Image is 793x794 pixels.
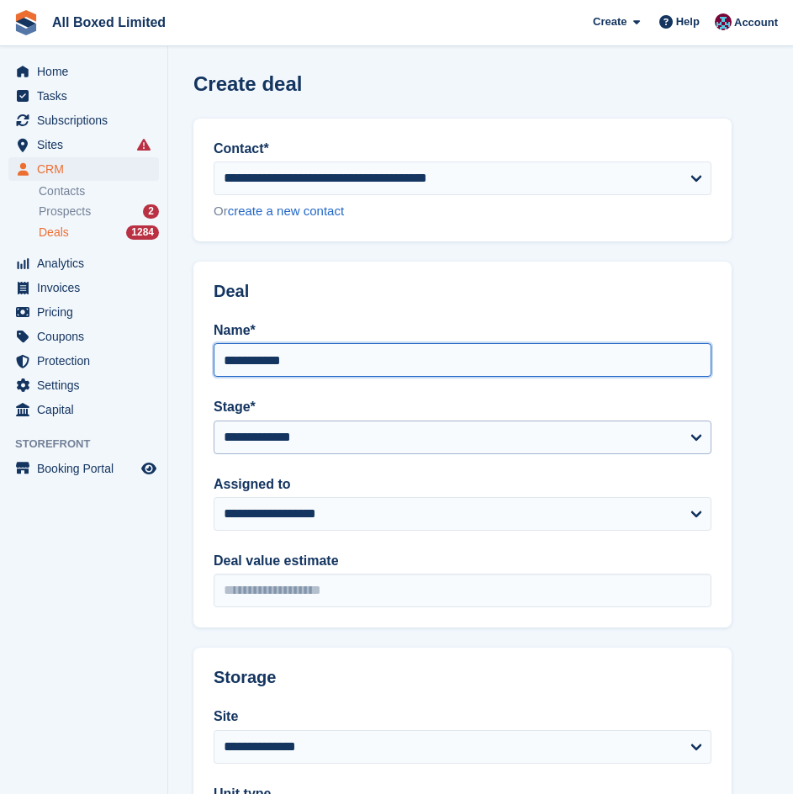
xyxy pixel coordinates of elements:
[37,457,138,480] span: Booking Portal
[8,276,159,299] a: menu
[8,398,159,421] a: menu
[39,183,159,199] a: Contacts
[37,349,138,373] span: Protection
[126,225,159,240] div: 1284
[8,325,159,348] a: menu
[39,225,69,241] span: Deals
[214,397,711,417] label: Stage*
[214,668,711,687] h2: Storage
[214,282,711,301] h2: Deal
[8,457,159,480] a: menu
[137,138,151,151] i: Smart entry sync failures have occurred
[15,436,167,453] span: Storefront
[39,204,91,220] span: Prospects
[8,133,159,156] a: menu
[8,109,159,132] a: menu
[193,72,302,95] h1: Create deal
[214,320,711,341] label: Name*
[37,133,138,156] span: Sites
[8,84,159,108] a: menu
[593,13,626,30] span: Create
[13,10,39,35] img: stora-icon-8386f47178a22dfd0bd8f6a31ec36ba5ce8667c1dd55bd0f319d3a0aa187defe.svg
[45,8,172,36] a: All Boxed Limited
[37,84,138,108] span: Tasks
[8,157,159,181] a: menu
[37,276,138,299] span: Invoices
[37,373,138,397] span: Settings
[8,251,159,275] a: menu
[37,251,138,275] span: Analytics
[37,157,138,181] span: CRM
[8,60,159,83] a: menu
[8,349,159,373] a: menu
[715,13,732,30] img: Eliza Goss
[37,325,138,348] span: Coupons
[214,139,711,159] label: Contact*
[8,300,159,324] a: menu
[37,60,138,83] span: Home
[214,202,711,221] div: Or
[39,224,159,241] a: Deals 1284
[39,203,159,220] a: Prospects 2
[214,707,711,727] label: Site
[214,551,711,571] label: Deal value estimate
[143,204,159,219] div: 2
[139,458,159,479] a: Preview store
[37,398,138,421] span: Capital
[214,474,711,495] label: Assigned to
[8,373,159,397] a: menu
[676,13,700,30] span: Help
[37,109,138,132] span: Subscriptions
[734,14,778,31] span: Account
[228,204,344,218] a: create a new contact
[37,300,138,324] span: Pricing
